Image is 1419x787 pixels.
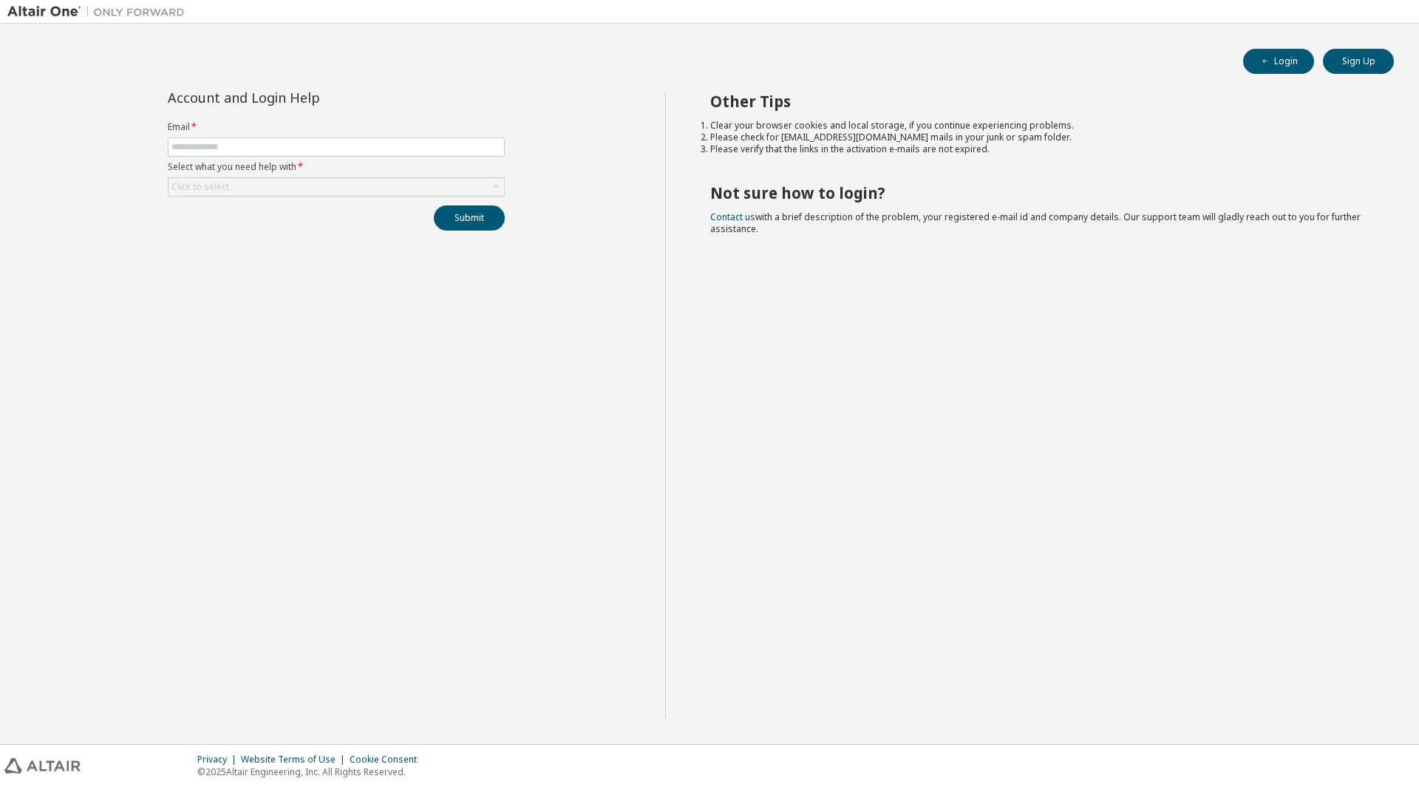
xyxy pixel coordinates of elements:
[710,211,755,223] a: Contact us
[169,178,504,196] div: Click to select
[710,183,1368,202] h2: Not sure how to login?
[1243,49,1314,74] button: Login
[350,754,426,766] div: Cookie Consent
[710,211,1361,235] span: with a brief description of the problem, your registered e-mail id and company details. Our suppo...
[434,205,505,231] button: Submit
[168,121,505,133] label: Email
[197,766,426,778] p: © 2025 Altair Engineering, Inc. All Rights Reserved.
[7,4,192,19] img: Altair One
[710,143,1368,155] li: Please verify that the links in the activation e-mails are not expired.
[168,92,438,103] div: Account and Login Help
[168,161,505,173] label: Select what you need help with
[710,132,1368,143] li: Please check for [EMAIL_ADDRESS][DOMAIN_NAME] mails in your junk or spam folder.
[4,758,81,774] img: altair_logo.svg
[1323,49,1394,74] button: Sign Up
[710,120,1368,132] li: Clear your browser cookies and local storage, if you continue experiencing problems.
[197,754,241,766] div: Privacy
[241,754,350,766] div: Website Terms of Use
[710,92,1368,111] h2: Other Tips
[171,181,229,193] div: Click to select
